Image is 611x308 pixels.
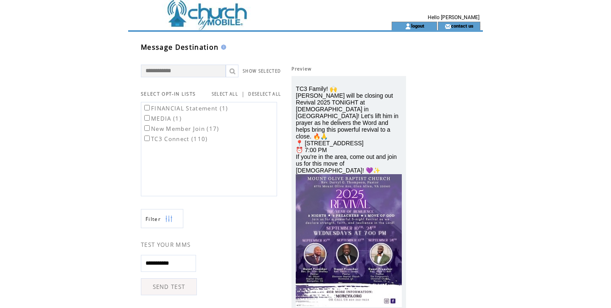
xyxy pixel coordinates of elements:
label: FINANCIAL Statement (1) [143,105,228,112]
img: contact_us_icon.gif [445,23,451,30]
img: help.gif [219,45,226,50]
input: MEDIA (1) [144,115,150,121]
label: New Member Join (17) [143,125,219,133]
label: TC3 Connect (110) [143,135,208,143]
img: account_icon.gif [405,23,411,30]
span: Preview [291,66,311,72]
a: logout [411,23,424,28]
label: MEDIA (1) [143,115,182,122]
input: TC3 Connect (110) [144,136,150,141]
span: SELECT OPT-IN LISTS [141,91,196,97]
span: | [241,90,245,98]
span: TEST YOUR MMS [141,241,191,249]
a: SHOW SELECTED [243,68,281,74]
img: filters.png [165,209,173,229]
span: TC3 Family! 🙌 [PERSON_NAME] will be closing out Revival 2025 TONIGHT at [DEMOGRAPHIC_DATA] in [GE... [296,85,398,174]
input: FINANCIAL Statement (1) [144,105,150,110]
a: SELECT ALL [212,91,238,97]
span: Hello [PERSON_NAME] [428,14,479,20]
span: Message Destination [141,42,219,52]
span: Show filters [146,215,161,223]
a: DESELECT ALL [248,91,281,97]
a: contact us [451,23,474,28]
a: SEND TEST [141,278,197,295]
a: Filter [141,209,183,228]
input: New Member Join (17) [144,125,150,131]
